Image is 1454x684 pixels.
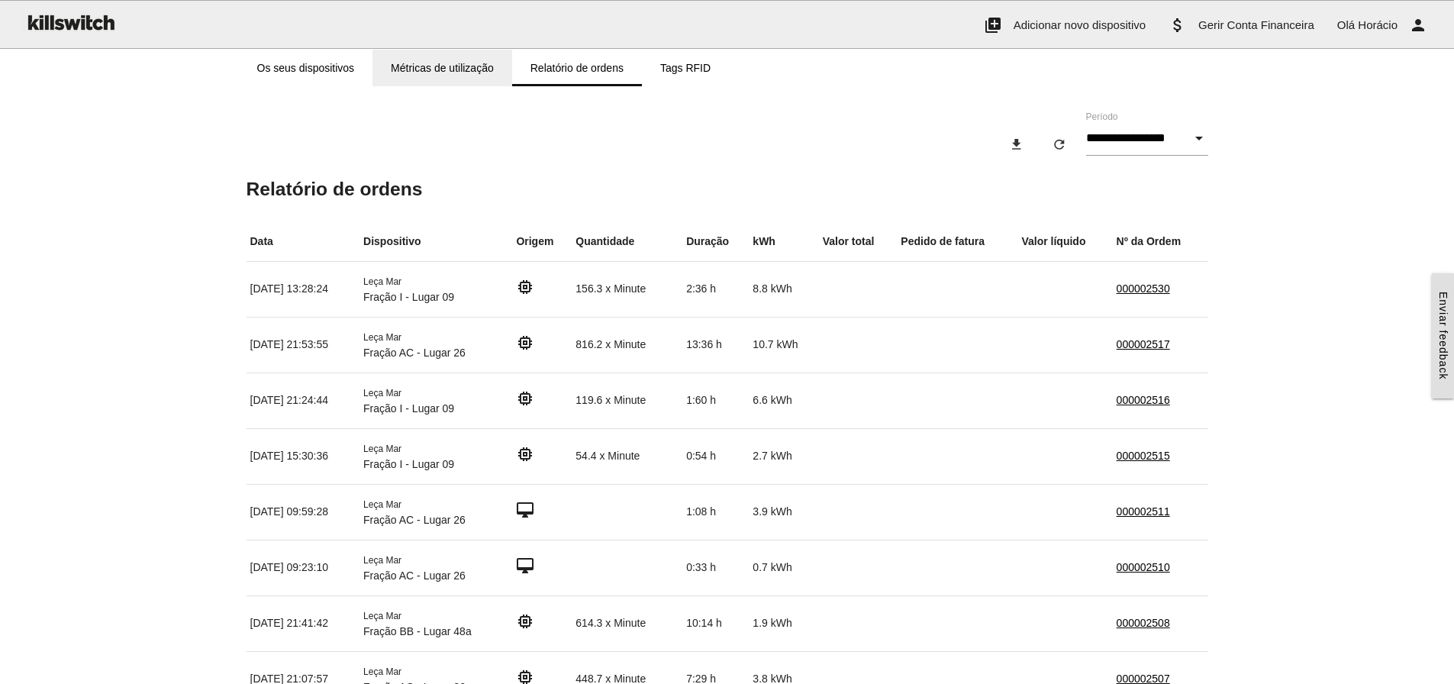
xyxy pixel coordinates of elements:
[682,222,749,262] th: Duração
[363,625,472,637] span: Fração BB - Lugar 48a
[247,222,360,262] th: Data
[1409,1,1427,50] i: person
[1337,18,1355,31] span: Olá
[23,1,118,44] img: ks-logo-black-160-b.png
[1086,110,1118,124] label: Período
[1014,18,1146,31] span: Adicionar novo dispositivo
[363,514,466,526] span: Fração AC - Lugar 26
[1040,131,1079,158] button: refresh
[1117,394,1170,406] a: 000002516
[1358,18,1398,31] span: Horácio
[984,1,1002,50] i: add_to_photos
[516,557,534,575] i: desktop_mac
[749,373,818,428] td: 6.6 kWh
[247,484,360,540] td: [DATE] 09:59:28
[682,428,749,484] td: 0:54 h
[572,222,682,262] th: Quantidade
[363,444,401,454] span: Leça Mar
[363,388,401,398] span: Leça Mar
[1169,1,1187,50] i: attach_money
[682,484,749,540] td: 1:08 h
[1052,131,1067,158] i: refresh
[997,131,1036,158] button: download
[239,50,373,86] a: Os seus dispositivos
[1009,131,1024,158] i: download
[363,402,454,415] span: Fração I - Lugar 09
[572,595,682,651] td: 614.3 x Minute
[682,373,749,428] td: 1:60 h
[1117,505,1170,518] a: 000002511
[682,540,749,595] td: 0:33 h
[247,317,360,373] td: [DATE] 21:53:55
[749,595,818,651] td: 1.9 kWh
[749,540,818,595] td: 0.7 kWh
[247,595,360,651] td: [DATE] 21:41:42
[516,334,534,352] i: memory
[682,317,749,373] td: 13:36 h
[1117,282,1170,295] a: 000002530
[247,179,1208,199] h5: Relatório de ordens
[572,261,682,317] td: 156.3 x Minute
[749,317,818,373] td: 10.7 kWh
[247,373,360,428] td: [DATE] 21:24:44
[512,50,642,86] a: Relatório de ordens
[1432,273,1454,398] a: Enviar feedback
[363,458,454,470] span: Fração I - Lugar 09
[512,222,572,262] th: Origem
[363,276,401,287] span: Leça Mar
[749,261,818,317] td: 8.8 kWh
[1117,450,1170,462] a: 000002515
[363,666,401,677] span: Leça Mar
[1117,338,1170,350] a: 000002517
[1198,18,1314,31] span: Gerir Conta Financeira
[642,50,729,86] a: Tags RFID
[516,389,534,408] i: memory
[572,317,682,373] td: 816.2 x Minute
[363,332,401,343] span: Leça Mar
[363,569,466,582] span: Fração AC - Lugar 26
[516,278,534,296] i: memory
[1017,222,1112,262] th: Valor líquido
[359,222,512,262] th: Dispositivo
[247,261,360,317] td: [DATE] 13:28:24
[363,291,454,303] span: Fração I - Lugar 09
[516,612,534,631] i: memory
[749,222,818,262] th: kWh
[1113,222,1208,262] th: Nº da Ordem
[247,428,360,484] td: [DATE] 15:30:36
[819,222,898,262] th: Valor total
[682,261,749,317] td: 2:36 h
[682,595,749,651] td: 10:14 h
[1117,561,1170,573] a: 000002510
[572,373,682,428] td: 119.6 x Minute
[363,499,401,510] span: Leça Mar
[363,611,401,621] span: Leça Mar
[572,428,682,484] td: 54.4 x Minute
[749,428,818,484] td: 2.7 kWh
[897,222,1017,262] th: Pedido de fatura
[363,555,401,566] span: Leça Mar
[247,540,360,595] td: [DATE] 09:23:10
[363,347,466,359] span: Fração AC - Lugar 26
[749,484,818,540] td: 3.9 kWh
[1117,617,1170,629] a: 000002508
[372,50,512,86] a: Métricas de utilização
[516,501,534,519] i: desktop_mac
[516,445,534,463] i: memory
